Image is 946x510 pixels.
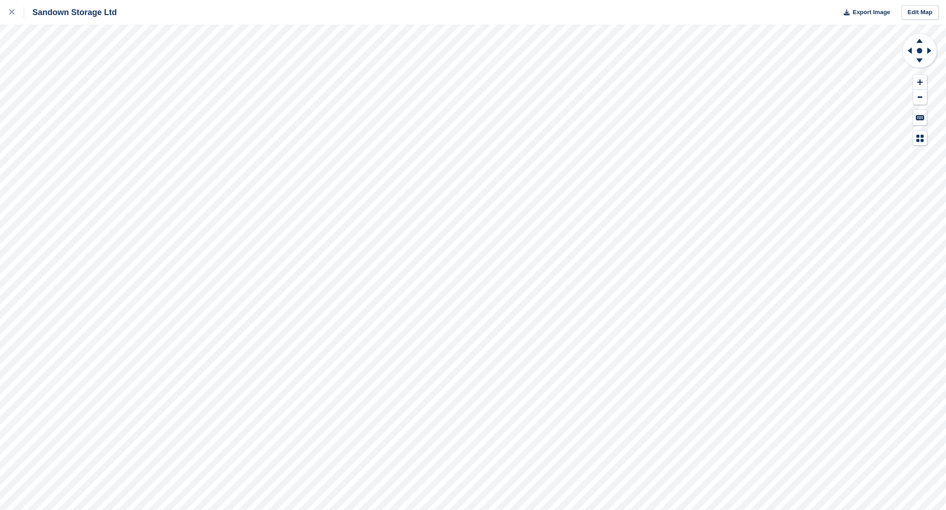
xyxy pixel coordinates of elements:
button: Map Legend [913,131,927,146]
div: Sandown Storage Ltd [24,7,117,18]
button: Export Image [838,5,890,20]
a: Edit Map [901,5,939,20]
button: Keyboard Shortcuts [913,110,927,125]
span: Export Image [852,8,890,17]
button: Zoom In [913,75,927,90]
button: Zoom Out [913,90,927,105]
